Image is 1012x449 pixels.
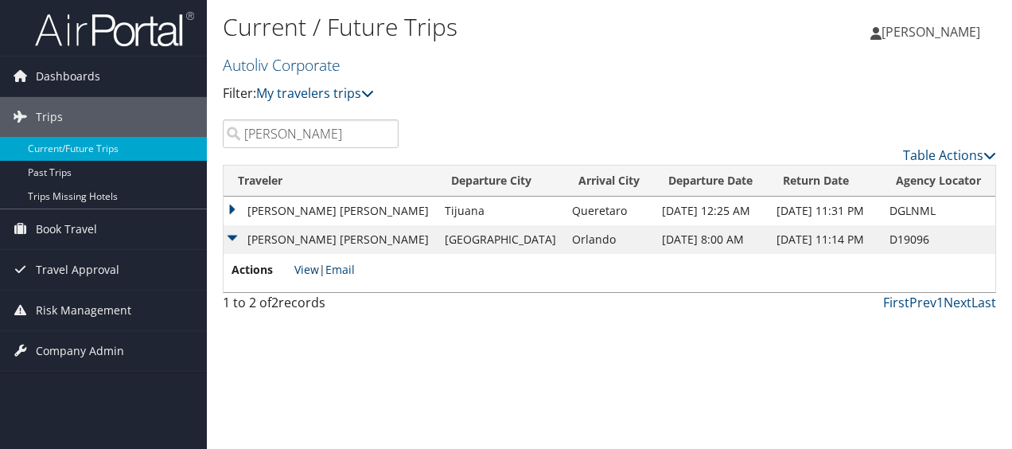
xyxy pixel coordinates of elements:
[224,225,437,254] td: [PERSON_NAME] [PERSON_NAME]
[36,331,124,371] span: Company Admin
[35,10,194,48] img: airportal-logo.png
[903,146,996,164] a: Table Actions
[882,166,995,197] th: Agency Locator: activate to sort column ascending
[564,225,654,254] td: Orlando
[36,97,63,137] span: Trips
[437,166,564,197] th: Departure City: activate to sort column ascending
[36,209,97,249] span: Book Travel
[223,293,399,320] div: 1 to 2 of records
[36,291,131,330] span: Risk Management
[271,294,278,311] span: 2
[654,225,769,254] td: [DATE] 8:00 AM
[944,294,971,311] a: Next
[437,225,564,254] td: [GEOGRAPHIC_DATA]
[294,262,319,277] a: View
[223,10,738,44] h1: Current / Future Trips
[769,166,882,197] th: Return Date: activate to sort column ascending
[223,119,399,148] input: Search Traveler or Arrival City
[224,197,437,225] td: [PERSON_NAME] [PERSON_NAME]
[971,294,996,311] a: Last
[437,197,564,225] td: Tijuana
[325,262,355,277] a: Email
[36,250,119,290] span: Travel Approval
[882,225,995,254] td: D19096
[654,166,769,197] th: Departure Date: activate to sort column descending
[564,166,654,197] th: Arrival City: activate to sort column ascending
[294,262,355,277] span: |
[883,294,909,311] a: First
[769,225,882,254] td: [DATE] 11:14 PM
[256,84,374,102] a: My travelers trips
[909,294,936,311] a: Prev
[223,84,738,104] p: Filter:
[223,54,344,76] a: Autoliv Corporate
[870,8,996,56] a: [PERSON_NAME]
[564,197,654,225] td: Queretaro
[36,57,100,96] span: Dashboards
[224,166,437,197] th: Traveler: activate to sort column ascending
[654,197,769,225] td: [DATE] 12:25 AM
[769,197,882,225] td: [DATE] 11:31 PM
[882,197,995,225] td: DGLNML
[232,261,291,279] span: Actions
[882,23,980,41] span: [PERSON_NAME]
[936,294,944,311] a: 1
